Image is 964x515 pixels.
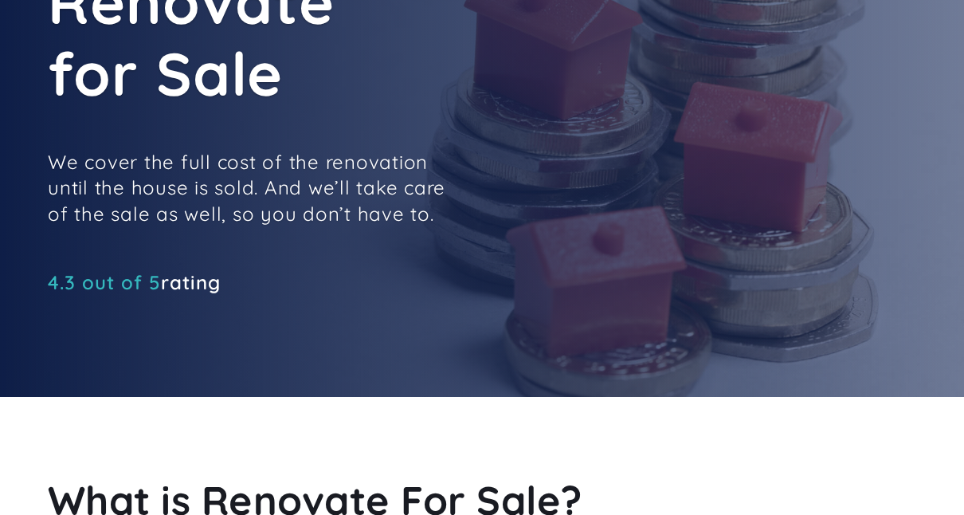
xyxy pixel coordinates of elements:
div: rating [48,274,221,290]
p: We cover the full cost of the renovation until the house is sold. And we’ll take care of the sale... [48,149,446,226]
iframe: Customer reviews powered by Trustpilot [48,298,287,317]
span: 4.3 out of 5 [48,270,161,294]
a: 4.3 out of 5rating [48,274,221,290]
